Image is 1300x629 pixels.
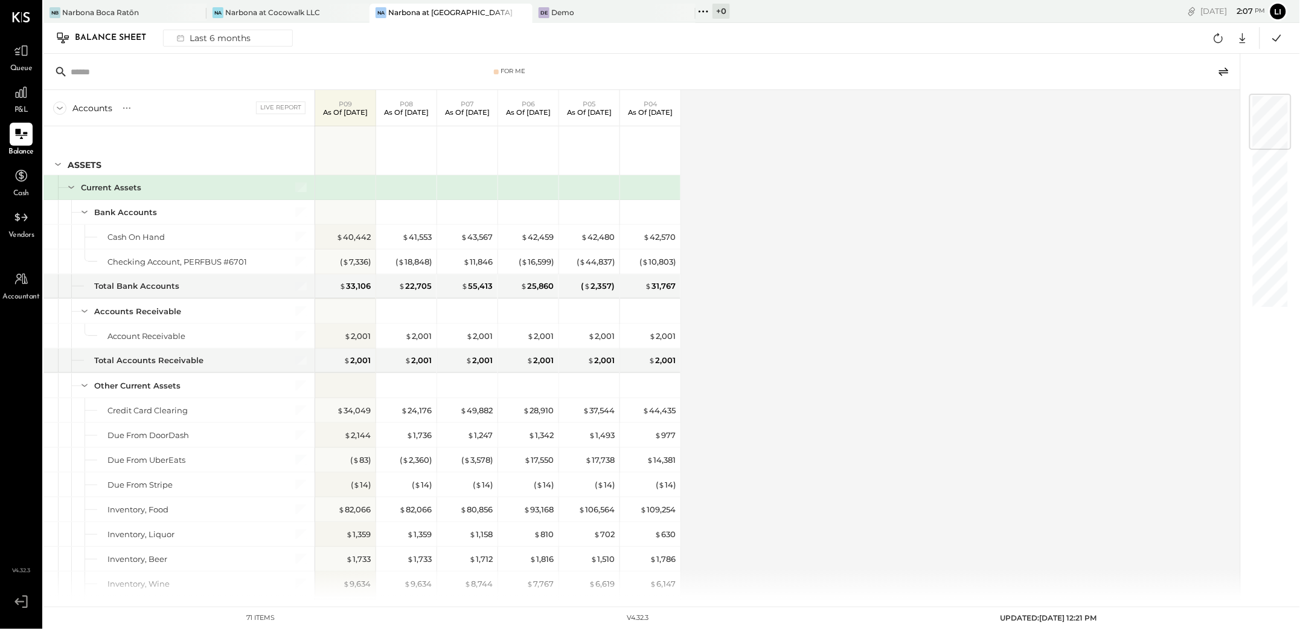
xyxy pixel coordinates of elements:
div: 82,066 [338,504,371,515]
span: $ [353,455,359,465]
span: $ [467,430,474,440]
span: $ [342,257,349,266]
div: 44,435 [642,405,676,416]
div: 43,567 [461,231,493,243]
div: 42,570 [643,231,676,243]
div: Due From Stripe [107,479,173,491]
div: Last 6 months [170,30,255,46]
div: ( 14 ) [656,479,676,491]
div: NB [50,7,60,18]
div: ( 16,599 ) [519,256,554,268]
div: 17,738 [585,454,615,466]
span: $ [520,281,527,291]
span: $ [648,355,655,365]
span: UPDATED: [DATE] 12:21 PM [1001,613,1097,622]
span: $ [584,281,591,291]
div: 702 [594,529,615,540]
div: 977 [655,430,676,441]
div: Narbona Boca Ratōn [62,7,139,18]
div: 34,049 [337,405,371,416]
span: $ [464,455,470,465]
span: P05 [583,100,596,108]
div: 71 items [247,613,275,623]
div: ( 14 ) [412,479,432,491]
span: $ [589,430,595,440]
span: $ [642,257,648,266]
div: 49,882 [460,405,493,416]
div: 25,860 [520,280,554,292]
span: $ [405,355,411,365]
span: $ [581,232,588,242]
div: Due From DoorDash [107,430,189,441]
span: $ [655,529,661,539]
div: Narbona at Cocowalk LLC [225,7,320,18]
div: 2,001 [588,355,615,366]
div: 2,001 [344,355,371,366]
a: Vendors [1,206,42,241]
div: 2,001 [588,331,615,342]
div: 11,846 [463,256,493,268]
p: As of [DATE] [628,108,673,117]
div: Total Bank Accounts [94,280,179,292]
div: 8,744 [464,578,493,590]
div: [DATE] [1201,5,1266,17]
span: $ [594,529,600,539]
span: $ [655,430,661,440]
p: As of [DATE] [567,108,612,117]
a: Queue [1,39,42,74]
span: $ [414,480,421,489]
div: 1,247 [467,430,493,441]
div: Accounts Receivable [94,306,181,317]
p: As of [DATE] [506,108,551,117]
div: 2,001 [466,331,493,342]
div: 82,066 [399,504,432,515]
span: $ [475,480,482,489]
div: 810 [534,529,554,540]
div: 1,786 [650,553,676,565]
div: ( 83 ) [350,454,371,466]
div: 14,381 [647,454,676,466]
span: $ [353,480,360,489]
span: $ [401,405,408,415]
div: 6,147 [650,578,676,590]
div: 42,459 [521,231,554,243]
p: As of [DATE] [384,108,429,117]
div: ( 7,336 ) [340,256,371,268]
p: As of [DATE] [445,108,490,117]
span: $ [524,455,531,465]
span: $ [588,331,595,341]
span: $ [405,331,412,341]
span: $ [338,505,345,514]
div: ( 14 ) [473,479,493,491]
span: $ [579,257,586,266]
div: 55,413 [461,280,493,292]
div: 2,001 [344,331,371,342]
span: P09 [339,100,352,108]
div: ( 10,803 ) [639,256,676,268]
span: $ [469,554,476,564]
span: $ [337,405,344,415]
div: Cash On Hand [107,231,165,243]
div: 2,001 [466,355,493,366]
div: Balance Sheet [75,28,158,48]
div: 2,001 [527,331,554,342]
div: 28,910 [523,405,554,416]
div: Na [376,7,386,18]
span: $ [597,480,604,489]
div: 2,001 [527,355,554,366]
div: ( 2,357 ) [581,280,615,292]
span: $ [523,405,530,415]
span: $ [527,579,533,589]
div: 1,510 [591,553,615,565]
span: $ [530,554,536,564]
div: ( 14 ) [595,479,615,491]
span: $ [645,281,652,291]
span: P04 [644,100,657,108]
div: Live Report [256,102,306,114]
div: v 4.32.3 [627,613,648,623]
span: $ [589,579,595,589]
span: $ [402,455,409,465]
div: ( 14 ) [351,479,371,491]
div: 1,733 [407,553,432,565]
span: $ [461,232,467,242]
